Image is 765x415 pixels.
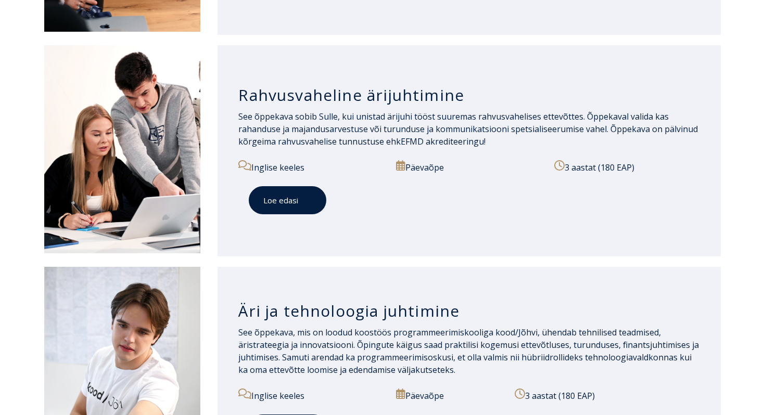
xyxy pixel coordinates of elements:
a: Loe edasi [249,186,326,215]
h3: Rahvusvaheline ärijuhtimine [238,85,700,105]
a: EFMD akrediteeringu [401,136,484,147]
p: See õppekava, mis on loodud koostöös programmeerimiskooliga kood/Jõhvi, ühendab tehnilised teadmi... [238,326,700,376]
img: Rahvusvaheline ärijuhtimine [44,45,200,253]
p: Päevaõpe [396,388,503,402]
h3: Äri ja tehnoloogia juhtimine [238,301,700,321]
p: 3 aastat (180 EAP) [554,160,700,174]
p: Inglise keeles [238,388,384,402]
p: Päevaõpe [396,160,542,174]
p: 3 aastat (180 EAP) [515,388,700,402]
p: Inglise keeles [238,160,384,174]
span: See õppekava sobib Sulle, kui unistad ärijuhi tööst suuremas rahvusvahelises ettevõttes. Õppekava... [238,111,698,147]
